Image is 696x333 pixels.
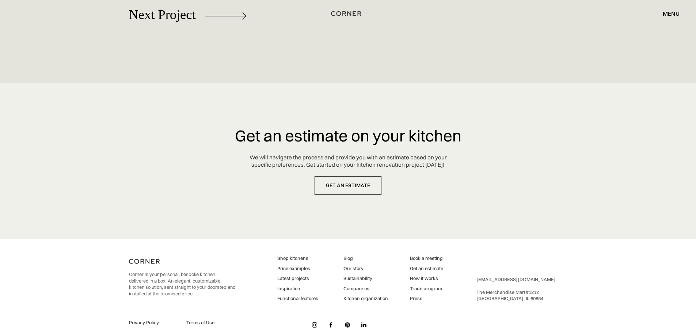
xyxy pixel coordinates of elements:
a: Inspiration [277,285,318,292]
a: Functional features [277,295,318,302]
a: Compare us [343,285,388,292]
div: ‍ The Merchandise Mart #1212 ‍ [GEOGRAPHIC_DATA], IL 60654 [476,276,556,302]
a: get an estimate [315,176,381,195]
a: Press [410,295,443,302]
a: Latest projects [277,275,318,282]
a: Terms of Use [186,319,235,326]
a: Trade program [410,285,443,292]
a: home [323,9,373,18]
a: Kitchen organization [343,295,388,302]
a: Blog [343,255,388,262]
a: Price examples [277,265,318,272]
a: Privacy Policy [129,319,178,326]
div: menu [655,7,680,20]
a: Book a meeting [410,255,443,262]
h3: Get an estimate on your kitchen [235,127,461,144]
a: How it works [410,275,443,282]
a: Get an estimate [410,265,443,272]
a: [EMAIL_ADDRESS][DOMAIN_NAME] [476,276,556,282]
a: Our story [343,265,388,272]
div: We will navigate the process and provide you with an estimate based on your specific preferences.... [250,154,447,169]
a: Shop kitchens [277,255,318,262]
div: menu [663,11,680,16]
a: Sustainability [343,275,388,282]
p: Corner is your personal, bespoke kitchen delivered in a box. An elegant, customizable kitchen sol... [129,271,235,297]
